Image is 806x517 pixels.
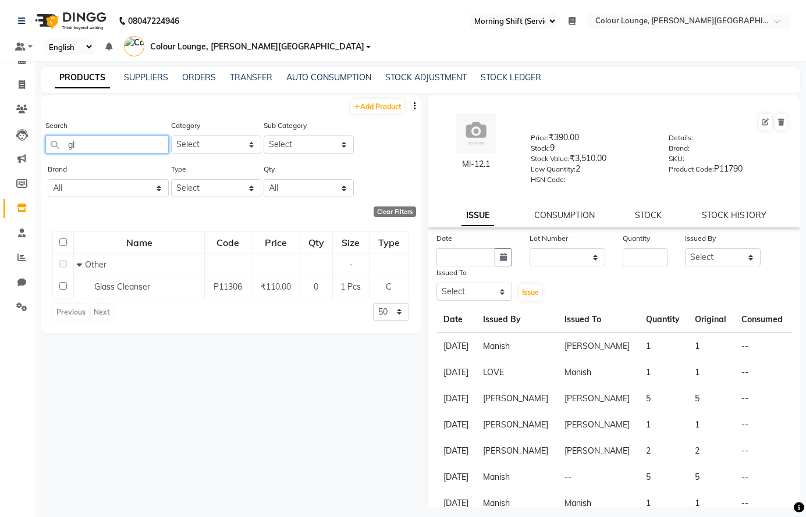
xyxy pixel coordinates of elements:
[531,152,651,169] div: ₹3,510.00
[639,386,688,412] td: 5
[314,281,318,292] span: 0
[531,163,651,179] div: 2
[476,438,558,464] td: [PERSON_NAME]
[94,281,150,292] span: Glass Cleanser
[635,210,662,220] a: STOCK
[519,284,542,301] button: Issue
[639,438,688,464] td: 2
[639,306,688,333] th: Quantity
[531,154,570,164] label: Stock Value:
[734,412,791,438] td: --
[48,164,67,174] label: Brand
[476,490,558,516] td: Manish
[688,306,734,333] th: Original
[301,232,332,253] div: Qty
[476,412,558,438] td: [PERSON_NAME]
[531,131,651,148] div: ₹390.00
[558,359,639,386] td: Manish
[558,438,639,464] td: [PERSON_NAME]
[476,306,558,333] th: Issued By
[150,41,364,53] span: Colour Lounge, [PERSON_NAME][GEOGRAPHIC_DATA]
[386,281,392,292] span: C
[476,333,558,360] td: Manish
[476,386,558,412] td: [PERSON_NAME]
[264,164,275,174] label: Qty
[558,306,639,333] th: Issued To
[436,490,477,516] td: [DATE]
[639,464,688,490] td: 5
[264,120,307,131] label: Sub Category
[374,206,416,217] div: Clear Filters
[436,386,477,412] td: [DATE]
[252,232,299,253] div: Price
[734,306,791,333] th: Consumed
[734,359,791,386] td: --
[530,233,568,244] label: Lot Number
[558,490,639,516] td: Manish
[333,232,368,253] div: Size
[688,438,734,464] td: 2
[734,490,791,516] td: --
[734,386,791,412] td: --
[74,232,204,253] div: Name
[45,136,169,154] input: Search by product name or code
[286,72,371,83] a: AUTO CONSUMPTION
[688,359,734,386] td: 1
[349,259,353,270] span: -
[370,232,408,253] div: Type
[351,99,404,113] a: Add Product
[688,412,734,438] td: 1
[639,412,688,438] td: 1
[558,412,639,438] td: [PERSON_NAME]
[124,72,168,83] a: SUPPLIERS
[261,281,291,292] span: ₹110.00
[639,359,688,386] td: 1
[439,158,514,170] div: Ml-12.1
[436,464,477,490] td: [DATE]
[205,232,250,253] div: Code
[669,143,690,154] label: Brand:
[531,174,566,185] label: HSN Code:
[436,438,477,464] td: [DATE]
[461,205,494,226] a: ISSUE
[688,333,734,360] td: 1
[55,67,110,88] a: PRODUCTS
[669,163,789,179] div: P11790
[734,333,791,360] td: --
[340,281,361,292] span: 1 Pcs
[85,259,106,270] span: Other
[734,438,791,464] td: --
[436,359,477,386] td: [DATE]
[30,5,109,37] img: logo
[385,72,467,83] a: STOCK ADJUSTMENT
[481,72,541,83] a: STOCK LEDGER
[534,210,595,220] a: CONSUMPTION
[476,359,558,386] td: LOVE
[685,233,716,244] label: Issued By
[688,464,734,490] td: 5
[124,36,144,56] img: Colour Lounge, Lawrence Road
[688,386,734,412] td: 5
[623,233,650,244] label: Quantity
[531,133,549,143] label: Price:
[639,333,688,360] td: 1
[182,72,216,83] a: ORDERS
[45,120,68,131] label: Search
[669,133,693,143] label: Details:
[436,333,477,360] td: [DATE]
[669,154,684,164] label: SKU:
[702,210,766,220] a: STOCK HISTORY
[688,490,734,516] td: 1
[558,333,639,360] td: [PERSON_NAME]
[531,142,651,158] div: 9
[558,386,639,412] td: [PERSON_NAME]
[171,120,200,131] label: Category
[522,288,539,297] span: Issue
[214,281,242,292] span: P11306
[456,113,496,154] img: avatar
[128,5,179,37] b: 08047224946
[639,490,688,516] td: 1
[558,464,639,490] td: --
[230,72,272,83] a: TRANSFER
[436,268,467,278] label: Issued To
